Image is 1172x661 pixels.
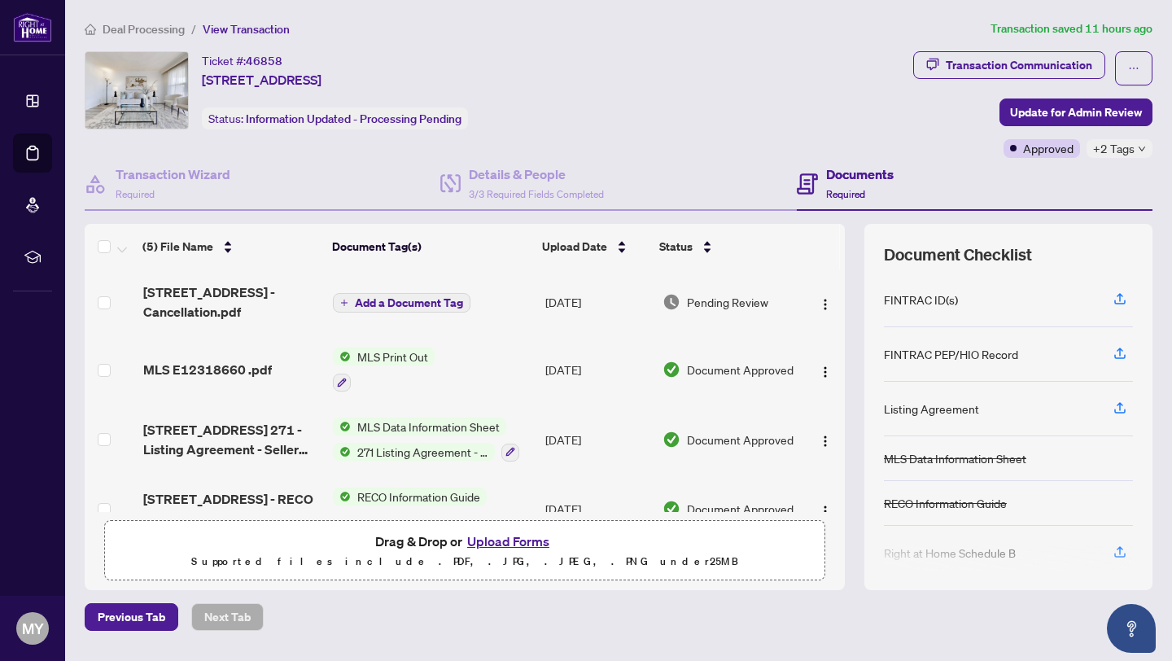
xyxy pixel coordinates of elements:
[202,107,468,129] div: Status:
[819,505,832,518] img: Logo
[191,603,264,631] button: Next Tab
[812,357,838,383] button: Logo
[884,243,1032,266] span: Document Checklist
[1128,63,1139,74] span: ellipsis
[999,98,1152,126] button: Update for Admin Review
[884,291,958,309] div: FINTRAC ID(s)
[333,488,351,506] img: Status Icon
[539,269,656,335] td: [DATE]
[687,431,794,449] span: Document Approved
[469,164,604,184] h4: Details & People
[687,361,794,379] span: Document Approved
[687,293,768,311] span: Pending Review
[826,164,894,184] h4: Documents
[687,500,794,518] span: Document Approved
[663,361,680,379] img: Document Status
[884,494,1007,512] div: RECO Information Guide
[663,293,680,311] img: Document Status
[103,22,185,37] span: Deal Processing
[351,348,435,366] span: MLS Print Out
[13,12,52,42] img: logo
[351,418,506,436] span: MLS Data Information Sheet
[351,443,495,461] span: 271 Listing Agreement - Seller Designated Representation Agreement Authority to Offer for Sale
[539,405,656,475] td: [DATE]
[202,51,282,70] div: Ticket #:
[142,238,213,256] span: (5) File Name
[191,20,196,38] li: /
[333,292,470,313] button: Add a Document Tag
[105,521,824,581] span: Drag & Drop orUpload FormsSupported files include .PDF, .JPG, .JPEG, .PNG under25MB
[653,224,798,269] th: Status
[333,418,519,462] button: Status IconMLS Data Information SheetStatus Icon271 Listing Agreement - Seller Designated Represe...
[355,297,463,309] span: Add a Document Tag
[143,420,321,459] span: [STREET_ADDRESS] 271 - Listing Agreement - Seller Designated Representation.pdf
[659,238,693,256] span: Status
[884,449,1026,467] div: MLS Data Information Sheet
[22,617,44,640] span: MY
[246,54,282,68] span: 46858
[98,604,165,630] span: Previous Tab
[884,400,979,418] div: Listing Agreement
[946,52,1092,78] div: Transaction Communication
[326,224,536,269] th: Document Tag(s)
[202,70,321,90] span: [STREET_ADDRESS]
[884,544,1016,562] div: Right at Home Schedule B
[826,188,865,200] span: Required
[812,289,838,315] button: Logo
[116,164,230,184] h4: Transaction Wizard
[812,496,838,522] button: Logo
[333,348,351,366] img: Status Icon
[115,552,815,571] p: Supported files include .PDF, .JPG, .JPEG, .PNG under 25 MB
[340,299,348,307] span: plus
[351,488,487,506] span: RECO Information Guide
[116,188,155,200] span: Required
[663,500,680,518] img: Document Status
[333,293,470,313] button: Add a Document Tag
[333,443,351,461] img: Status Icon
[812,427,838,453] button: Logo
[819,435,832,448] img: Logo
[991,20,1152,38] article: Transaction saved 11 hours ago
[819,366,832,379] img: Logo
[539,475,656,545] td: [DATE]
[1107,604,1156,653] button: Open asap
[819,298,832,311] img: Logo
[143,489,321,528] span: [STREET_ADDRESS] - RECO Guide.pdf
[1138,145,1146,153] span: down
[333,488,487,532] button: Status IconRECO Information Guide
[913,51,1105,79] button: Transaction Communication
[542,238,607,256] span: Upload Date
[1093,139,1135,158] span: +2 Tags
[1010,99,1142,125] span: Update for Admin Review
[143,282,321,322] span: [STREET_ADDRESS] - Cancellation.pdf
[539,335,656,405] td: [DATE]
[884,345,1018,363] div: FINTRAC PEP/HIO Record
[85,24,96,35] span: home
[333,418,351,436] img: Status Icon
[246,112,461,126] span: Information Updated - Processing Pending
[143,360,272,379] span: MLS E12318660 .pdf
[136,224,325,269] th: (5) File Name
[375,531,554,552] span: Drag & Drop or
[663,431,680,449] img: Document Status
[333,348,435,392] button: Status IconMLS Print Out
[85,603,178,631] button: Previous Tab
[469,188,604,200] span: 3/3 Required Fields Completed
[85,52,188,129] img: IMG-E12318660_1.jpg
[536,224,653,269] th: Upload Date
[1023,139,1074,157] span: Approved
[203,22,290,37] span: View Transaction
[462,531,554,552] button: Upload Forms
